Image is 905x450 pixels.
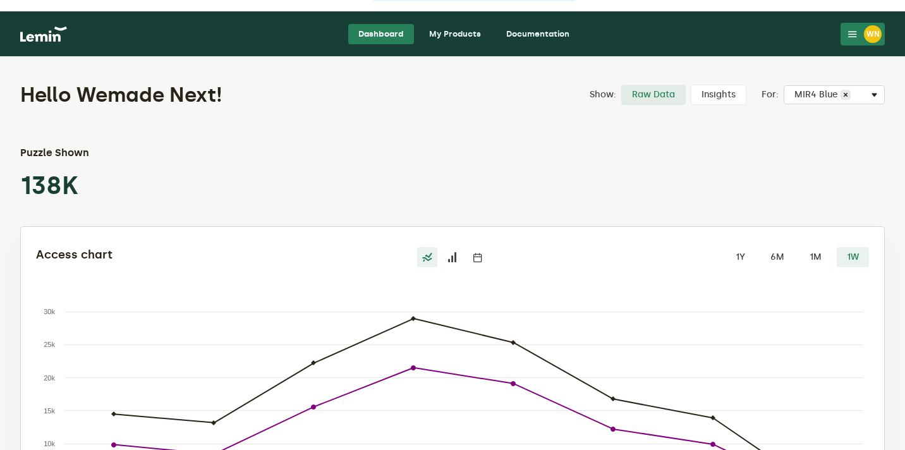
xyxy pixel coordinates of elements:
p: 138K [20,171,130,201]
text: 20k [44,374,55,382]
a: Documentation [496,24,580,44]
text: 15k [44,407,55,415]
text: 30k [44,308,55,315]
label: For: [762,90,779,100]
img: logo [20,27,67,42]
label: Insights [691,85,746,105]
text: 25k [44,341,55,348]
a: My Products [419,24,491,44]
label: 1W [837,247,869,267]
label: 1Y [725,247,755,267]
text: 10k [44,440,55,447]
label: Raw Data [621,85,686,105]
h1: Hello Wemade Next! [20,82,502,107]
h3: Puzzle Shown [20,145,130,161]
label: Show: [590,90,616,100]
button: WN [841,23,885,46]
label: 6M [760,247,794,267]
span: MIR4 Blue [794,90,841,100]
div: WN [864,25,882,43]
a: Dashboard [348,24,414,44]
label: 1M [799,247,832,267]
h2: Access chart [36,247,313,262]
